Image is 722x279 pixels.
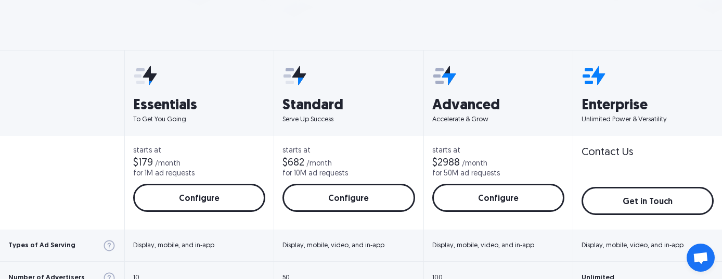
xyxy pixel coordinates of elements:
h3: Essentials [133,98,265,113]
a: Get in Touch [582,187,714,215]
h3: Enterprise [582,98,714,113]
div: $179 [133,158,153,168]
div: Display, mobile, video, and in-app [282,242,384,249]
h3: Advanced [432,98,564,113]
div: Open chat [687,244,715,272]
a: Configure [282,184,415,212]
div: Display, mobile, and in-app [133,242,214,249]
a: Configure [432,184,564,212]
div: for 10M ad requests [282,170,348,177]
div: for 1M ad requests [133,170,195,177]
div: $2988 [432,158,460,168]
div: starts at [133,147,265,155]
div: /month [306,160,332,168]
div: /month [155,160,180,168]
div: Display, mobile, video, and in-app [432,242,534,249]
div: /month [462,160,487,168]
div: Contact Us [582,147,633,158]
div: $682 [282,158,304,168]
p: To Get You Going [133,115,265,124]
h3: Standard [282,98,415,113]
p: Accelerate & Grow [432,115,564,124]
a: Configure [133,184,265,212]
p: Unlimited Power & Versatility [582,115,714,124]
div: for 50M ad requests [432,170,500,177]
div: starts at [432,147,564,155]
div: Display, mobile, video, and in-app [582,242,684,249]
div: Types of Ad Serving [8,242,75,249]
div: starts at [282,147,415,155]
p: Serve Up Success [282,115,415,124]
